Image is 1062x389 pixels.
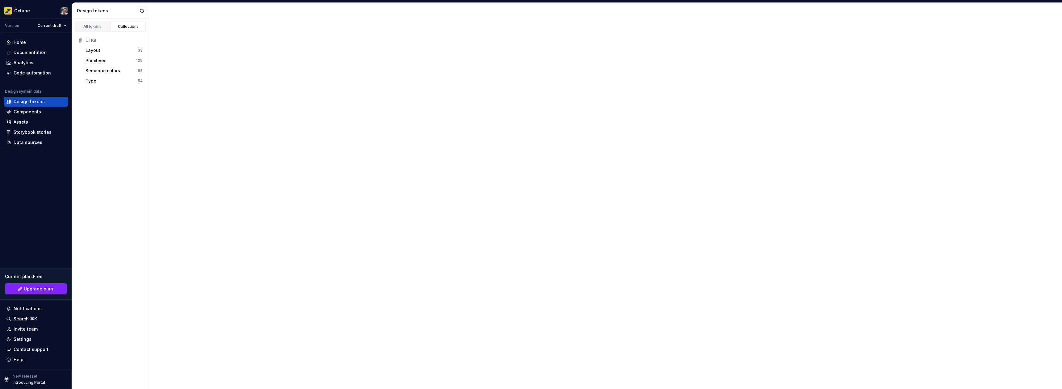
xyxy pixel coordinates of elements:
div: Primitives [86,57,107,64]
div: Current plan : Free [5,273,67,280]
button: Current draft [35,21,69,30]
div: Settings [14,336,31,342]
div: UI Kit [86,37,143,44]
div: Invite team [14,326,38,332]
div: Search ⌘K [14,316,37,322]
span: Current draft [38,23,61,28]
button: Contact support [4,345,68,354]
img: e8093afa-4b23-4413-bf51-00cde92dbd3f.png [4,7,12,15]
a: Storybook stories [4,127,68,137]
button: Layout33 [83,45,145,55]
a: Data sources [4,137,68,147]
button: Primitives109 [83,56,145,66]
p: New release! [13,374,37,379]
div: Assets [14,119,28,125]
div: 54 [138,78,143,83]
div: Documentation [14,49,47,56]
div: Analytics [14,60,33,66]
a: Design tokens [4,97,68,107]
div: Data sources [14,139,42,146]
div: Storybook stories [14,129,52,135]
img: Tiago [61,7,68,15]
a: Code automation [4,68,68,78]
div: Design tokens [14,99,45,105]
div: Version [5,23,19,28]
div: Collections [113,24,144,29]
div: Help [14,357,23,363]
button: Semantic colors65 [83,66,145,76]
a: Home [4,37,68,47]
button: OctaneTiago [1,4,70,17]
button: Search ⌘K [4,314,68,324]
div: 65 [138,68,143,73]
div: Octane [14,8,30,14]
a: Analytics [4,58,68,68]
div: Home [14,39,26,45]
div: Semantic colors [86,68,120,74]
div: 109 [136,58,143,63]
div: Contact support [14,346,48,353]
button: Notifications [4,304,68,314]
div: Notifications [14,306,42,312]
a: Documentation [4,48,68,57]
div: Components [14,109,41,115]
div: Design system data [5,89,41,94]
div: Design tokens [77,8,138,14]
a: Upgrade plan [5,283,67,294]
a: Components [4,107,68,117]
a: Settings [4,334,68,344]
div: Layout [86,47,100,53]
div: 33 [138,48,143,53]
div: All tokens [77,24,108,29]
a: Invite team [4,324,68,334]
div: Type [86,78,96,84]
a: Assets [4,117,68,127]
div: Code automation [14,70,51,76]
p: Introducing Portal [13,380,45,385]
button: Help [4,355,68,365]
span: Upgrade plan [24,286,53,292]
button: Type54 [83,76,145,86]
